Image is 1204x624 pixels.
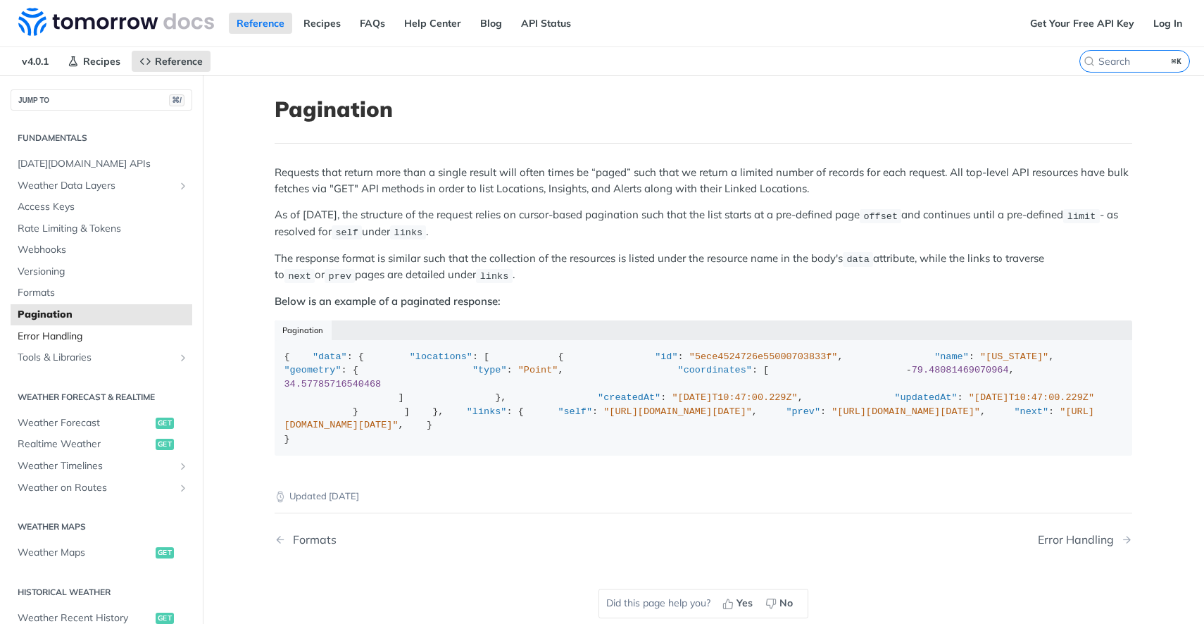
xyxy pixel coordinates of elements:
strong: Below is an example of a paginated response: [275,294,501,308]
span: - [906,365,912,375]
a: Error Handling [11,326,192,347]
p: The response format is similar such that the collection of the resources is listed under the reso... [275,251,1132,284]
span: "5ece4524726e55000703833f" [689,351,838,362]
a: Weather Forecastget [11,413,192,434]
h1: Pagination [275,96,1132,122]
span: Error Handling [18,330,189,344]
span: "self" [558,406,592,417]
span: Weather Data Layers [18,179,174,193]
div: Did this page help you? [598,589,808,618]
span: "Point" [518,365,558,375]
span: offset [863,211,898,221]
span: Access Keys [18,200,189,214]
a: Help Center [396,13,469,34]
div: Formats [286,533,337,547]
h2: Weather Maps [11,520,192,533]
span: Weather Maps [18,546,152,560]
span: get [156,547,174,559]
span: "data" [313,351,347,362]
span: Yes [736,596,753,611]
a: Weather TimelinesShow subpages for Weather Timelines [11,456,192,477]
a: Versioning [11,261,192,282]
h2: Weather Forecast & realtime [11,391,192,404]
span: Weather Forecast [18,416,152,430]
span: get [156,439,174,450]
span: Versioning [18,265,189,279]
a: Get Your Free API Key [1022,13,1142,34]
span: Weather on Routes [18,481,174,495]
span: "[US_STATE]" [980,351,1048,362]
span: get [156,613,174,624]
a: Recipes [296,13,349,34]
button: Show subpages for Weather on Routes [177,482,189,494]
span: Rate Limiting & Tokens [18,222,189,236]
div: Error Handling [1038,533,1121,547]
span: Weather Timelines [18,459,174,473]
span: Recipes [83,55,120,68]
span: "coordinates" [678,365,752,375]
h2: Historical Weather [11,586,192,599]
span: Webhooks [18,243,189,257]
span: "links" [467,406,507,417]
button: Show subpages for Weather Data Layers [177,180,189,192]
p: Updated [DATE] [275,489,1132,504]
span: self [335,227,358,238]
span: "updatedAt" [894,392,957,403]
a: Next Page: Error Handling [1038,533,1132,547]
button: Yes [717,593,760,614]
span: "next" [1014,406,1048,417]
span: v4.0.1 [14,51,56,72]
a: Log In [1146,13,1190,34]
a: Reference [132,51,211,72]
span: "prev" [786,406,820,417]
span: "[DATE]T10:47:00.229Z" [672,392,797,403]
a: Blog [472,13,510,34]
a: [DATE][DOMAIN_NAME] APIs [11,154,192,175]
a: Pagination [11,304,192,325]
span: "type" [472,365,507,375]
span: Realtime Weather [18,437,152,451]
span: ⌘/ [169,94,184,106]
a: Recipes [60,51,128,72]
a: Previous Page: Formats [275,533,642,547]
span: data [846,254,869,265]
span: "createdAt" [598,392,660,403]
span: Formats [18,286,189,300]
span: links [394,227,423,238]
span: 79.48081469070964 [912,365,1009,375]
a: API Status [513,13,579,34]
h2: Fundamentals [11,132,192,144]
span: 34.57785716540468 [284,379,382,389]
span: "[URL][DOMAIN_NAME][DATE]" [603,406,752,417]
a: Tools & LibrariesShow subpages for Tools & Libraries [11,347,192,368]
a: Weather Data LayersShow subpages for Weather Data Layers [11,175,192,196]
a: Access Keys [11,196,192,218]
p: Requests that return more than a single result will often times be “paged” such that we return a ... [275,165,1132,196]
span: limit [1067,211,1096,221]
span: prev [329,270,351,281]
span: "id" [655,351,677,362]
div: { : { : [ { : , : , : { : , : [ , ] }, : , : } ] }, : { : , : , : , } } [284,350,1123,447]
span: Pagination [18,308,189,322]
a: Reference [229,13,292,34]
a: Formats [11,282,192,304]
img: Tomorrow.io Weather API Docs [18,8,214,36]
span: "[DATE]T10:47:00.229Z" [969,392,1094,403]
span: "[URL][DOMAIN_NAME][DATE]" [832,406,980,417]
span: links [480,270,509,281]
span: No [779,596,793,611]
span: "geometry" [284,365,341,375]
a: Realtime Weatherget [11,434,192,455]
kbd: ⌘K [1168,54,1186,68]
span: get [156,418,174,429]
a: Weather Mapsget [11,542,192,563]
span: Tools & Libraries [18,351,174,365]
button: No [760,593,801,614]
button: Show subpages for Tools & Libraries [177,352,189,363]
a: Webhooks [11,239,192,261]
span: "name" [934,351,969,362]
a: Weather on RoutesShow subpages for Weather on Routes [11,478,192,499]
p: As of [DATE], the structure of the request relies on cursor-based pagination such that the list s... [275,207,1132,240]
button: JUMP TO⌘/ [11,89,192,111]
svg: Search [1084,56,1095,67]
